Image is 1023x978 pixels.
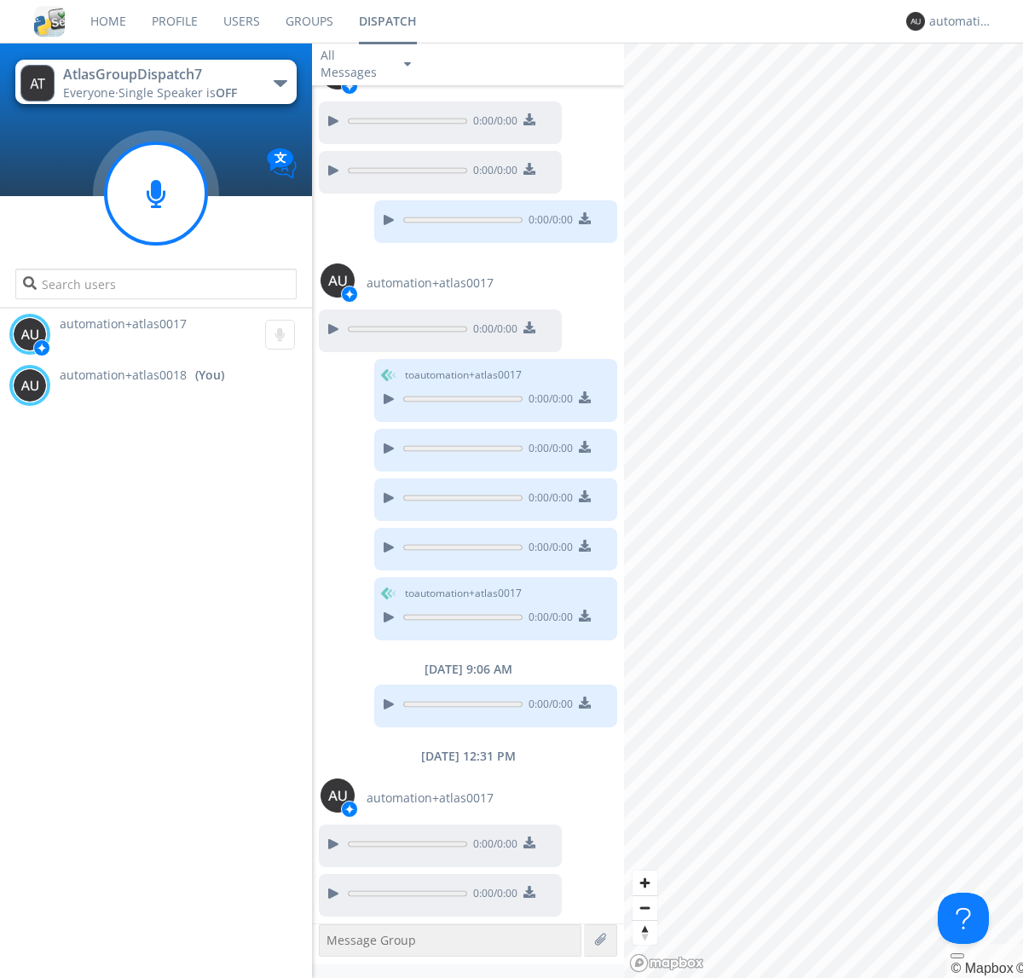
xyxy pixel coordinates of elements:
[34,6,65,37] img: cddb5a64eb264b2086981ab96f4c1ba7
[13,317,47,351] img: 373638.png
[312,661,624,678] div: [DATE] 9:06 AM
[60,315,187,332] span: automation+atlas0017
[467,113,517,132] span: 0:00 / 0:00
[13,368,47,402] img: 373638.png
[633,921,657,945] span: Reset bearing to north
[523,163,535,175] img: download media button
[579,540,591,552] img: download media button
[15,60,296,104] button: AtlasGroupDispatch7Everyone·Single Speaker isOFF
[60,367,187,384] span: automation+atlas0018
[467,836,517,855] span: 0:00 / 0:00
[579,212,591,224] img: download media button
[321,47,389,81] div: All Messages
[633,871,657,895] button: Zoom in
[579,391,591,403] img: download media button
[906,12,925,31] img: 373638.png
[523,610,573,628] span: 0:00 / 0:00
[405,367,522,383] span: to automation+atlas0017
[216,84,237,101] span: OFF
[633,895,657,920] button: Zoom out
[15,269,296,299] input: Search users
[405,586,522,601] span: to automation+atlas0017
[467,886,517,905] span: 0:00 / 0:00
[579,490,591,502] img: download media button
[523,836,535,848] img: download media button
[938,893,989,944] iframe: Toggle Customer Support
[523,697,573,715] span: 0:00 / 0:00
[629,953,704,973] a: Mapbox logo
[523,540,573,558] span: 0:00 / 0:00
[118,84,237,101] span: Single Speaker is
[63,65,255,84] div: AtlasGroupDispatch7
[267,148,297,178] img: Translation enabled
[633,896,657,920] span: Zoom out
[579,441,591,453] img: download media button
[63,84,255,101] div: Everyone ·
[523,886,535,898] img: download media button
[523,321,535,333] img: download media button
[523,490,573,509] span: 0:00 / 0:00
[321,263,355,298] img: 373638.png
[951,961,1013,975] a: Mapbox
[579,697,591,709] img: download media button
[951,953,964,958] button: Toggle attribution
[367,790,494,807] span: automation+atlas0017
[367,275,494,292] span: automation+atlas0017
[467,163,517,182] span: 0:00 / 0:00
[929,13,993,30] div: automation+atlas0018
[523,391,573,410] span: 0:00 / 0:00
[195,367,224,384] div: (You)
[633,920,657,945] button: Reset bearing to north
[467,321,517,340] span: 0:00 / 0:00
[312,748,624,765] div: [DATE] 12:31 PM
[20,65,55,101] img: 373638.png
[523,212,573,231] span: 0:00 / 0:00
[404,62,411,67] img: caret-down-sm.svg
[523,441,573,460] span: 0:00 / 0:00
[321,778,355,813] img: 373638.png
[523,113,535,125] img: download media button
[579,610,591,622] img: download media button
